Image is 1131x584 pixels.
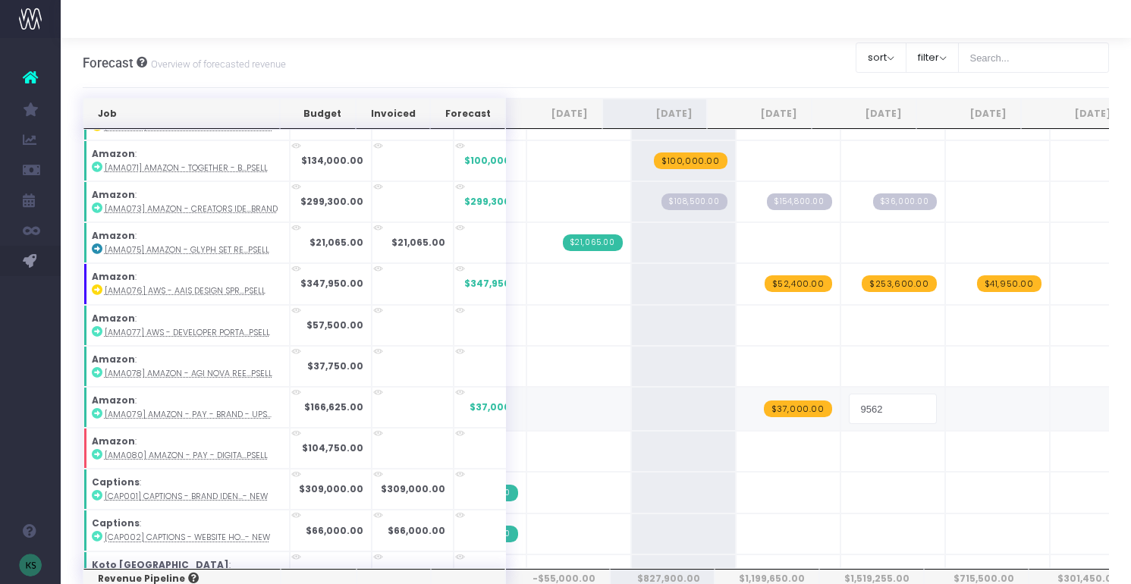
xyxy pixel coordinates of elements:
span: Streamtime Draft Invoice: null – [AMA073] Amazon - Creators Identity - Brand [873,193,937,210]
strong: $166,625.00 [304,400,363,413]
abbr: [CAP002] Captions - Website Homepage - Digital - New [105,532,270,543]
abbr: [AMA071] Amazon - Together - Brand - Upsell [105,162,268,174]
td: : [83,469,290,510]
td: : [83,140,290,181]
span: wayahead Revenue Forecast Item [764,400,832,417]
img: images/default_profile_image.png [19,554,42,576]
td: : [83,510,290,551]
strong: Amazon [92,270,135,283]
strong: $37,750.00 [307,360,363,372]
strong: $21,065.00 [309,236,363,249]
td: : [83,263,290,304]
td: : [83,428,290,469]
strong: Amazon [92,188,135,201]
strong: Koto [GEOGRAPHIC_DATA] [92,558,229,571]
strong: $21,065.00 [391,236,445,249]
th: Oct 25: activate to sort column ascending [812,99,916,129]
span: $37,000.00 [470,400,527,414]
strong: $134,000.00 [301,154,363,167]
abbr: [AMA076] AWS - AAIS Design Sprint - Brand - Upsell [105,285,265,297]
th: Nov 25: activate to sort column ascending [916,99,1021,129]
th: Invoiced [356,99,430,129]
span: Forecast [83,55,134,71]
td: : [83,387,290,428]
td: : [83,222,290,263]
abbr: [AMA079] Amazon - Pay - Brand - Upsell [105,409,272,420]
td: : [83,181,290,222]
span: wayahead Revenue Forecast Item [765,275,832,292]
strong: $104,750.00 [302,441,363,454]
span: $299,300.00 [464,195,527,209]
span: wayahead Revenue Forecast Item [654,152,727,169]
abbr: [AMA077] AWS - Developer Portal - Brand - Upsell [105,327,270,338]
th: Job: activate to sort column ascending [83,99,281,129]
span: Streamtime Draft Invoice: 321 – [AMA073] Amazon - Creators Identity - Brand [661,193,727,210]
abbr: [AMA068] AWS - Kiro OOH Campaign - Campaign - Upsell [105,121,273,133]
strong: Amazon [92,435,135,447]
input: Search... [958,42,1110,73]
th: Jul 25: activate to sort column ascending [498,99,602,129]
abbr: [CAP001] Captions - Brand Identity - Brand - New [105,491,268,502]
strong: Amazon [92,312,135,325]
strong: $66,000.00 [306,524,363,537]
th: Dec 25: activate to sort column ascending [1021,99,1126,129]
abbr: [AMA075] Amazon - Glyph Set Reduction - Brand - Upsell [105,244,269,256]
abbr: [AMA073] Amazon - Creators Identity - Brand [105,203,278,215]
strong: $66,000.00 [388,524,445,537]
strong: Amazon [92,229,135,242]
button: sort [856,42,906,73]
strong: Amazon [92,394,135,407]
span: wayahead Revenue Forecast Item [977,275,1041,292]
strong: $57,500.00 [306,319,363,331]
span: $100,000.00 [464,154,527,168]
strong: Amazon [92,353,135,366]
th: Forecast [430,99,505,129]
strong: Amazon [92,147,135,160]
span: Streamtime Invoice: 310 – [AMA075] Amazon - Glyph Set Reduction - Brand - Upsell [563,234,623,251]
th: Sep 25: activate to sort column ascending [707,99,812,129]
span: wayahead Revenue Forecast Item [862,275,937,292]
strong: $309,000.00 [381,482,445,495]
span: Streamtime Draft Invoice: null – [AMA073] Amazon - Creators Identity - Brand [767,193,832,210]
td: : [83,346,290,387]
strong: Captions [92,476,140,488]
strong: Captions [92,516,140,529]
th: Aug 25: activate to sort column ascending [602,99,707,129]
span: $347,950.00 [464,277,527,290]
button: filter [906,42,959,73]
th: Budget [280,99,355,129]
strong: $309,000.00 [299,482,363,495]
abbr: [AMA080] Amazon - Pay - Digital - Upsell [105,450,268,461]
small: Overview of forecasted revenue [147,55,286,71]
strong: $347,950.00 [300,277,363,290]
td: : [83,305,290,346]
strong: $299,300.00 [300,195,363,208]
abbr: [AMA078] Amazon - AGI Nova Reel - Motion - Upsell [105,368,272,379]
